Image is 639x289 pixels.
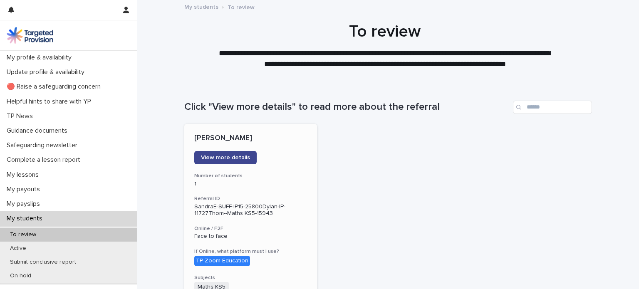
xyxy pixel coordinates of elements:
[3,54,78,62] p: My profile & availability
[194,248,307,255] h3: If Online, what platform must I use?
[7,27,53,44] img: M5nRWzHhSzIhMunXDL62
[194,151,257,164] a: View more details
[194,274,307,281] h3: Subjects
[3,171,45,179] p: My lessons
[194,173,307,179] h3: Number of students
[3,245,33,252] p: Active
[3,68,91,76] p: Update profile & availability
[3,185,47,193] p: My payouts
[194,225,307,232] h3: Online / F2F
[3,141,84,149] p: Safeguarding newsletter
[3,259,83,266] p: Submit conclusive report
[3,83,107,91] p: 🔴 Raise a safeguarding concern
[194,256,250,266] div: TP Zoom Education
[194,180,307,188] p: 1
[3,200,47,208] p: My payslips
[3,156,87,164] p: Complete a lesson report
[3,272,38,279] p: On hold
[3,127,74,135] p: Guidance documents
[194,203,307,217] p: SandraE-SUFF-IP15-25800Dylan-IP-11727Thom--Maths KS5-15943
[228,2,255,11] p: To review
[3,112,40,120] p: TP News
[201,155,250,161] span: View more details
[194,134,307,143] p: [PERSON_NAME]
[181,22,589,42] h1: To review
[3,215,49,222] p: My students
[184,101,510,113] h1: Click "View more details" to read more about the referral
[3,98,98,106] p: Helpful hints to share with YP
[513,101,592,114] input: Search
[194,233,307,240] p: Face to face
[3,231,43,238] p: To review
[194,195,307,202] h3: Referral ID
[184,2,218,11] a: My students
